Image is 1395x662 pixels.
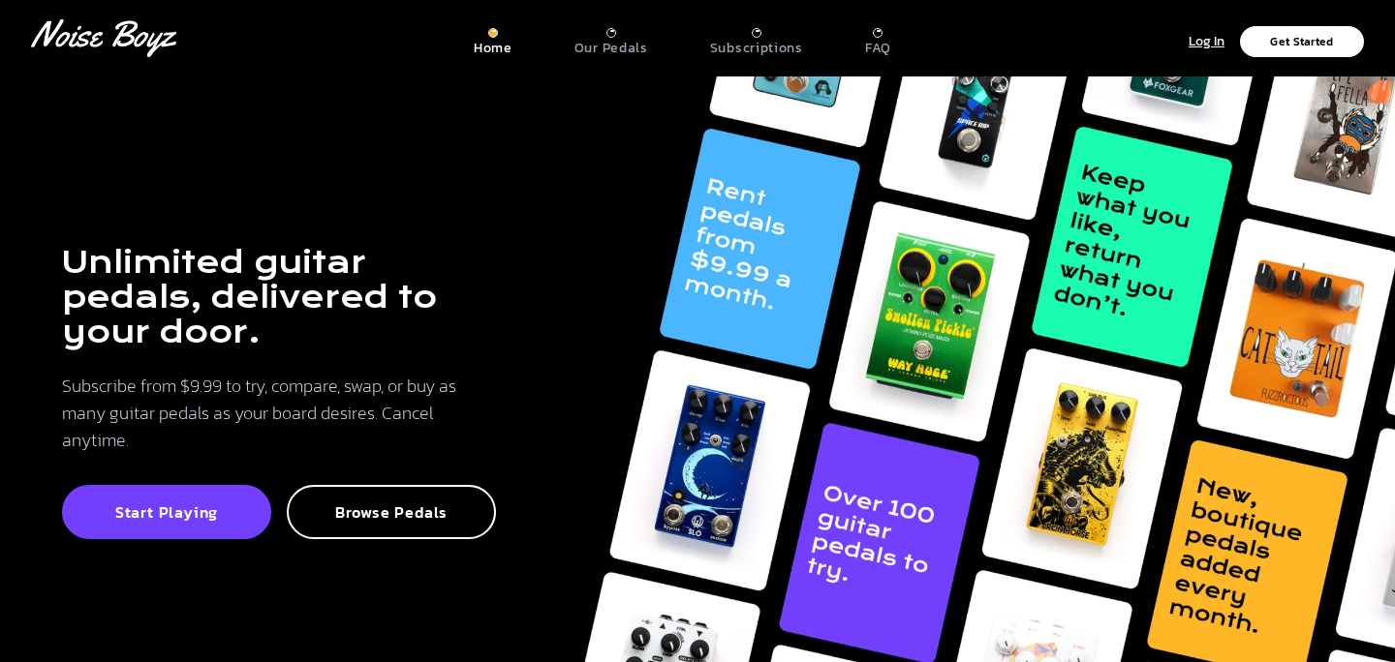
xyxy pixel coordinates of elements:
[474,20,512,57] a: Home
[1270,36,1333,47] p: Get Started
[710,40,803,57] p: Subscriptions
[710,20,803,57] a: Subscriptions
[1240,26,1364,57] button: Get Started
[308,502,475,522] p: Browse Pedals
[865,40,891,57] p: FAQ
[865,20,891,57] a: FAQ
[83,502,250,522] p: Start Playing
[62,245,496,349] h1: Unlimited guitar pedals, delivered to your door.
[1189,31,1224,53] p: Log In
[62,373,496,454] p: Subscribe from $9.99 to try, compare, swap, or buy as many guitar pedals as your board desires. C...
[574,20,648,57] a: Our Pedals
[574,40,648,57] p: Our Pedals
[474,40,512,57] p: Home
